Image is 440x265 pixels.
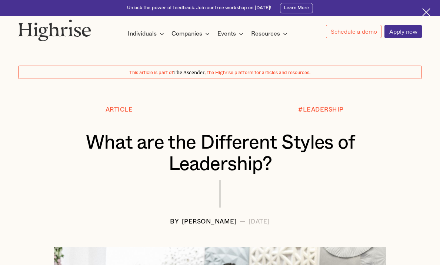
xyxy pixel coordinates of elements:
a: Learn More [280,3,313,14]
div: #LEADERSHIP [298,106,344,113]
span: , the Highrise platform for articles and resources. [204,70,310,75]
div: Resources [251,29,280,38]
a: Schedule a demo [326,25,381,38]
div: Events [217,29,236,38]
div: BY [170,218,179,225]
div: Companies [171,29,212,38]
div: Resources [251,29,290,38]
div: Individuals [128,29,157,38]
a: Apply now [384,25,422,39]
span: The Ascender [173,69,204,74]
div: Article [106,106,133,113]
div: Unlock the power of feedback. Join our free workshop on [DATE]! [127,5,271,11]
div: Companies [171,29,202,38]
img: Cross icon [422,8,430,16]
div: [DATE] [249,218,270,225]
div: — [240,218,246,225]
span: This article is part of [129,70,173,75]
div: Individuals [128,29,166,38]
div: Events [217,29,246,38]
img: Highrise logo [18,19,91,42]
h1: What are the Different Styles of Leadership? [35,132,405,175]
div: [PERSON_NAME] [182,218,237,225]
